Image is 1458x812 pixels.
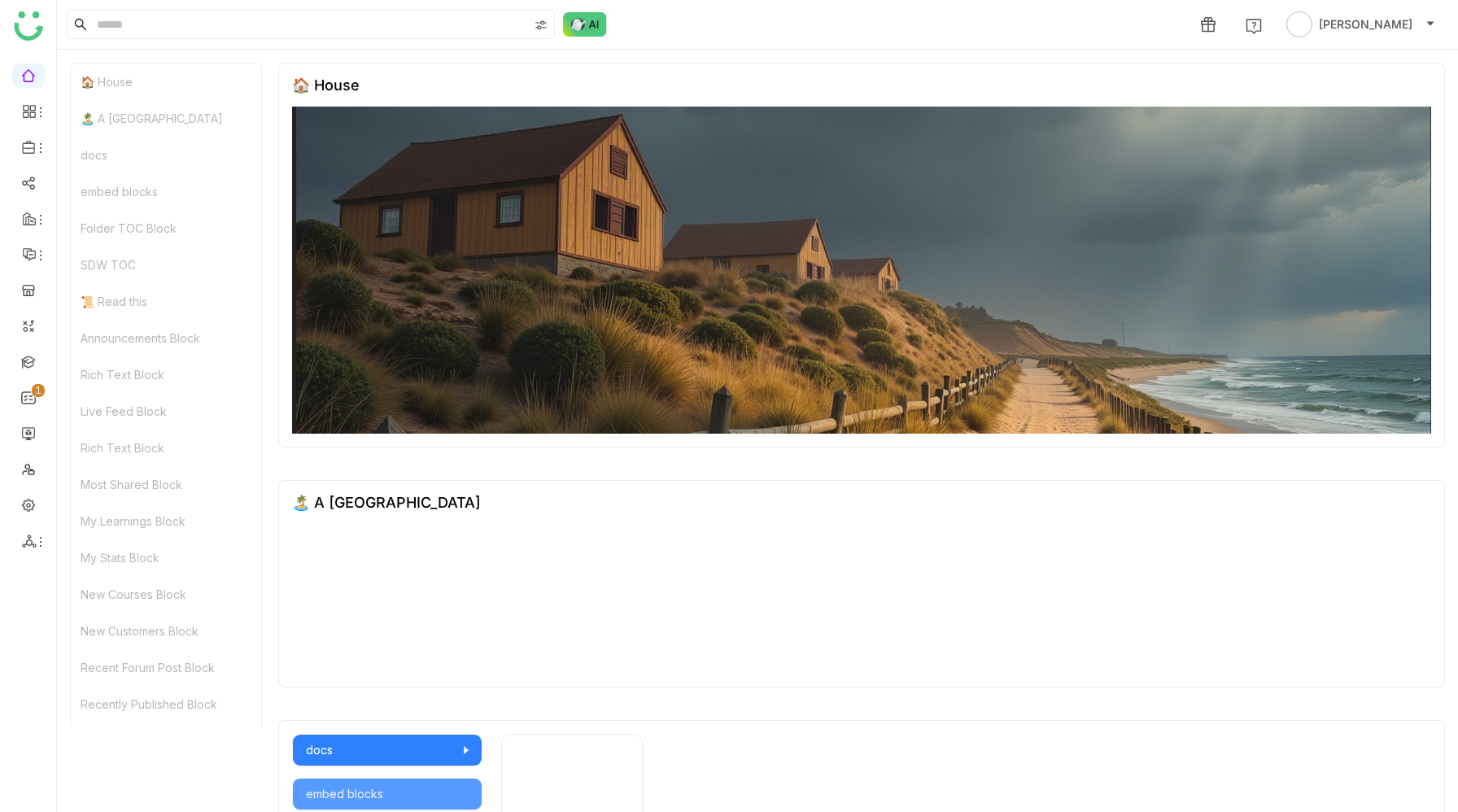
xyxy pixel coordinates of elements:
img: avatar [1286,11,1312,37]
div: My Stats Block [71,539,261,576]
div: New Courses Block [71,576,261,613]
img: help.svg [1246,18,1262,34]
nz-badge-sup: 1 [32,384,45,397]
div: embed blocks [306,785,469,803]
div: Recent Forum Post Block [71,649,261,686]
div: 🏠 House [71,63,261,100]
img: 68553b2292361c547d91f02a [292,107,1431,434]
div: Rich Text Block [71,430,261,466]
div: Most Shared Block [71,466,261,503]
div: My Learnings Block [71,503,261,539]
div: 🏝️ A [GEOGRAPHIC_DATA] [292,494,481,511]
div: Live Feed Block [71,393,261,430]
div: embed blocks [71,173,261,210]
span: [PERSON_NAME] [1319,15,1412,33]
img: logo [14,11,43,41]
div: 🏠 House [292,76,360,94]
div: 📜 Read this [71,283,261,320]
img: ask-buddy-normal.svg [563,12,607,37]
div: 🏝️ A [GEOGRAPHIC_DATA] [71,100,261,137]
div: Recently Updated Block [71,723,261,759]
div: docs [71,137,261,173]
div: docs [306,741,469,759]
p: 1 [35,382,41,399]
div: Folder TOC Block [71,210,261,247]
div: Recently Published Block [71,686,261,723]
div: New Customers Block [71,613,261,649]
div: Announcements Block [71,320,261,356]
div: Rich Text Block [71,356,261,393]
div: SDW TOC [71,247,261,283]
img: search-type.svg [535,19,548,32]
button: [PERSON_NAME] [1283,11,1438,37]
